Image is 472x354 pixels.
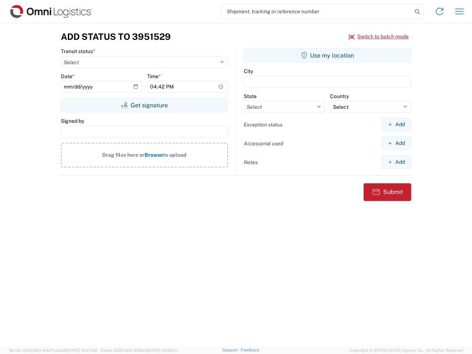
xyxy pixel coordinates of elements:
[67,348,97,353] span: [DATE] 10:47:06
[244,93,257,100] label: State
[364,183,411,201] button: Submit
[61,31,171,42] h3: Add Status to 3951529
[221,4,412,18] input: Shipment, tracking or reference number
[61,98,228,112] button: Get signature
[147,73,161,80] label: Time
[350,347,463,354] span: Copyright © [DATE]-[DATE] Agistix Inc., All Rights Reserved
[381,118,411,131] button: Add
[244,68,253,74] label: City
[61,73,74,80] label: Date
[241,348,260,352] a: Feedback
[381,136,411,150] button: Add
[163,152,187,158] span: to upload
[102,152,145,158] span: Drag files here or
[381,155,411,169] button: Add
[244,159,258,166] label: Notes
[61,48,95,55] label: Transit status
[147,348,177,353] span: [DATE] 09:39:01
[244,140,283,147] label: Accessorial used
[222,348,241,352] a: Support
[61,118,84,124] label: Signed by
[348,31,409,43] button: Switch to batch mode
[101,348,177,353] span: Client: 2025.19.0-129fbcf
[244,48,411,63] button: Use my location
[145,152,163,158] span: Browse
[244,121,282,128] label: Exception status
[9,348,97,353] span: Server: 2025.19.0-d447cefac8f
[330,93,349,100] label: Country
